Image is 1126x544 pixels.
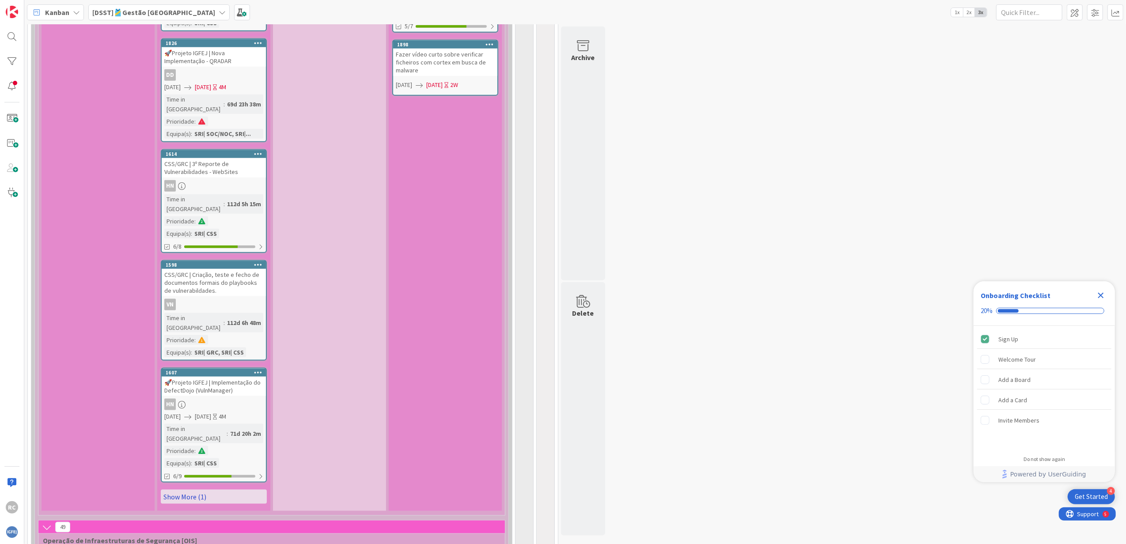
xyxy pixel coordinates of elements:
[225,199,263,209] div: 112d 5h 15m
[1024,456,1065,463] div: Do not show again
[162,299,266,310] div: VN
[164,348,191,357] div: Equipa(s)
[164,299,176,310] div: VN
[162,69,266,81] div: DD
[977,329,1111,349] div: Sign Up is complete.
[164,194,224,214] div: Time in [GEOGRAPHIC_DATA]
[46,4,48,11] div: 5
[224,318,225,328] span: :
[161,368,267,483] a: 1607🚀Projeto IGFEJ | Implementação do DefectDojo (VulnManager)HN[DATE][DATE]4MTime in [GEOGRAPHIC...
[162,47,266,67] div: 🚀Projeto IGFEJ | Nova Implementação - QRADAR
[164,424,227,443] div: Time in [GEOGRAPHIC_DATA]
[975,8,987,17] span: 3x
[6,6,18,18] img: Visit kanbanzone.com
[191,129,192,139] span: :
[998,395,1027,405] div: Add a Card
[162,369,266,377] div: 1607
[224,199,225,209] span: :
[164,335,194,345] div: Prioridade
[164,458,191,468] div: Equipa(s)
[191,229,192,238] span: :
[194,446,196,456] span: :
[978,466,1111,482] a: Powered by UserGuiding
[164,216,194,226] div: Prioridade
[162,261,266,296] div: 1598CSS/GRC | Criação, teste e fecho de documentos formais do playbooks de vulnerabildades.
[55,522,70,533] span: 49
[166,40,266,46] div: 1826
[450,80,458,90] div: 2W
[998,415,1039,426] div: Invite Members
[998,354,1036,365] div: Welcome Tour
[192,348,246,357] div: SRI| GRC, SRI| CSS
[19,1,40,12] span: Support
[191,458,192,468] span: :
[396,80,412,90] span: [DATE]
[162,39,266,67] div: 1826🚀Projeto IGFEJ | Nova Implementação - QRADAR
[393,41,497,49] div: 1898
[166,151,266,157] div: 1614
[164,229,191,238] div: Equipa(s)
[974,326,1115,450] div: Checklist items
[194,117,196,126] span: :
[164,69,176,81] div: DD
[162,39,266,47] div: 1826
[162,369,266,396] div: 1607🚀Projeto IGFEJ | Implementação do DefectDojo (VulnManager)
[998,374,1031,385] div: Add a Board
[194,216,196,226] span: :
[161,38,267,142] a: 1826🚀Projeto IGFEJ | Nova Implementação - QRADARDD[DATE][DATE]4MTime in [GEOGRAPHIC_DATA]:69d 23h...
[162,269,266,296] div: CSS/GRC | Criação, teste e fecho de documentos formais do playbooks de vulnerabildades.
[1068,489,1115,504] div: Open Get Started checklist, remaining modules: 4
[6,501,18,514] div: RC
[45,7,69,18] span: Kanban
[405,22,413,31] span: 5/7
[192,458,219,468] div: SRI| CSS
[224,99,225,109] span: :
[977,350,1111,369] div: Welcome Tour is incomplete.
[166,370,266,376] div: 1607
[996,4,1062,20] input: Quick Filter...
[162,150,266,158] div: 1614
[998,334,1018,344] div: Sign Up
[164,83,181,92] span: [DATE]
[974,466,1115,482] div: Footer
[173,472,182,481] span: 6/9
[225,99,263,109] div: 69d 23h 38m
[1075,492,1108,501] div: Get Started
[162,261,266,269] div: 1598
[981,290,1050,301] div: Onboarding Checklist
[164,313,224,332] div: Time in [GEOGRAPHIC_DATA]
[164,180,176,192] div: HN
[572,308,594,318] div: Delete
[162,377,266,396] div: 🚀Projeto IGFEJ | Implementação do DefectDojo (VulnManager)
[192,229,219,238] div: SRI| CSS
[161,149,267,253] a: 1614CSS/GRC | 3º Reporte de Vulnerabilidades - WebSitesHNTime in [GEOGRAPHIC_DATA]:112d 5h 15mPri...
[392,40,498,96] a: 1898Fazer vídeo curto sobre verificar ficheiros com cortex em busca de malware[DATE][DATE]2W
[162,399,266,410] div: HN
[1107,487,1115,495] div: 4
[951,8,963,17] span: 1x
[225,318,263,328] div: 112d 6h 48m
[397,42,497,48] div: 1898
[162,180,266,192] div: HN
[1094,288,1108,302] div: Close Checklist
[195,412,211,421] span: [DATE]
[981,307,1108,315] div: Checklist progress: 20%
[164,129,191,139] div: Equipa(s)
[1010,469,1086,480] span: Powered by UserGuiding
[981,307,993,315] div: 20%
[162,150,266,178] div: 1614CSS/GRC | 3º Reporte de Vulnerabilidades - WebSites
[92,8,215,17] b: [DSST]🎽Gestão [GEOGRAPHIC_DATA]
[227,429,228,438] span: :
[977,370,1111,389] div: Add a Board is incomplete.
[393,41,497,76] div: 1898Fazer vídeo curto sobre verificar ficheiros com cortex em busca de malware
[166,262,266,268] div: 1598
[977,390,1111,410] div: Add a Card is incomplete.
[164,446,194,456] div: Prioridade
[963,8,975,17] span: 2x
[164,399,176,410] div: HN
[192,129,253,139] div: SRI| SOC/NOC, SRI|...
[393,49,497,76] div: Fazer vídeo curto sobre verificar ficheiros com cortex em busca de malware
[161,260,267,361] a: 1598CSS/GRC | Criação, teste e fecho de documentos formais do playbooks de vulnerabildades.VNTime...
[164,412,181,421] span: [DATE]
[162,158,266,178] div: CSS/GRC | 3º Reporte de Vulnerabilidades - WebSites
